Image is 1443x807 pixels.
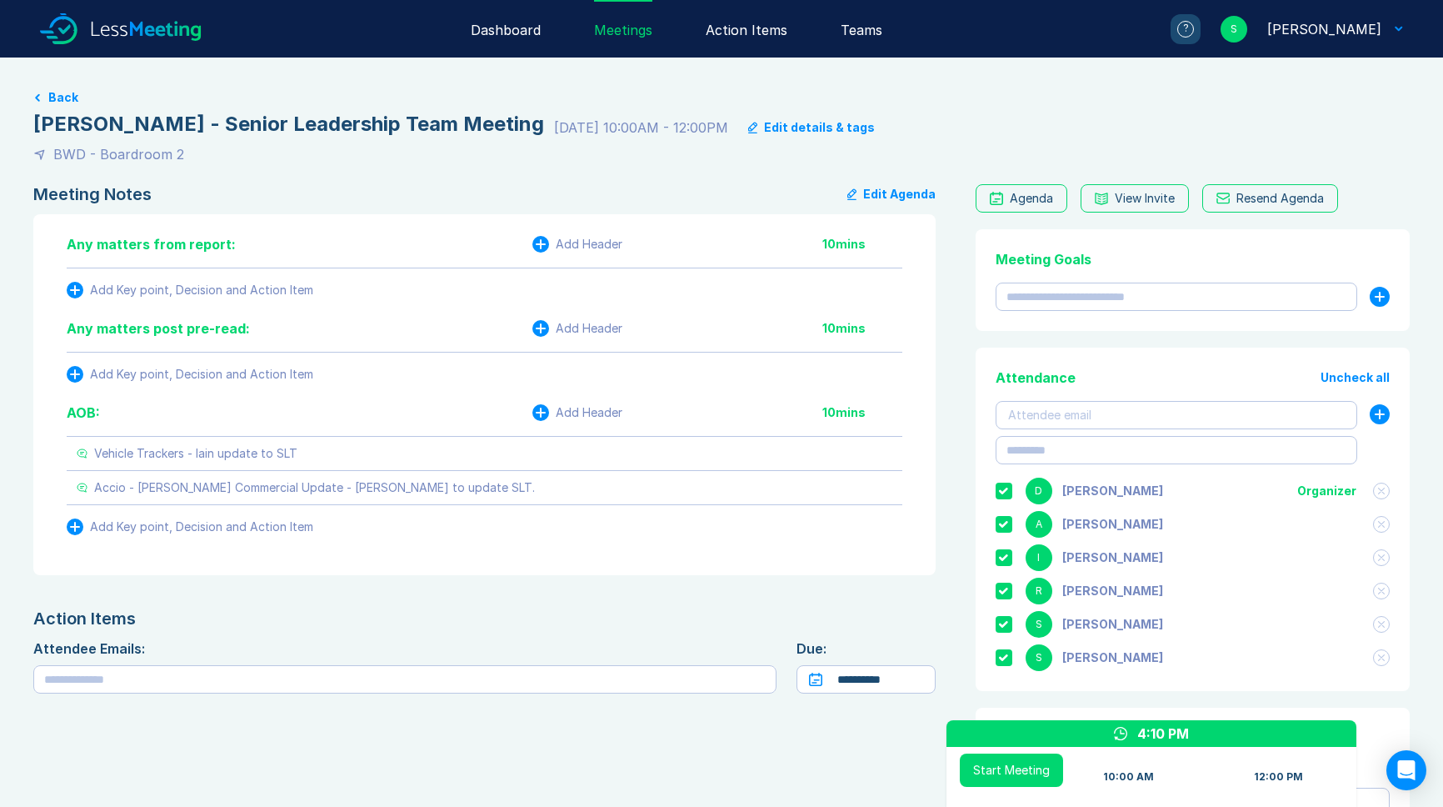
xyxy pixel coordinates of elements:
[67,234,236,254] div: Any matters from report:
[1202,184,1338,213] button: Resend Agenda
[1151,14,1201,44] a: ?
[1386,750,1426,790] div: Open Intercom Messenger
[1236,192,1324,205] div: Resend Agenda
[90,520,313,534] div: Add Key point, Decision and Action Item
[90,368,313,381] div: Add Key point, Decision and Action Item
[556,238,622,251] div: Add Header
[33,91,1410,104] a: Back
[822,322,902,335] div: 10 mins
[532,320,622,337] button: Add Header
[1062,518,1163,531] div: Ashley Walters
[1221,16,1247,43] div: S
[554,118,728,138] div: [DATE] 10:00AM - 12:00PM
[1254,770,1303,784] div: 12:00 PM
[532,236,622,253] button: Add Header
[556,322,622,335] div: Add Header
[94,481,535,494] div: Accio - [PERSON_NAME] Commercial Update - [PERSON_NAME] to update SLT.
[33,609,936,629] div: Action Items
[1297,484,1356,498] div: Organizer
[67,403,100,423] div: AOB:
[847,184,936,204] button: Edit Agenda
[1026,644,1052,671] div: S
[1062,651,1163,664] div: Steve Casey
[1026,478,1052,504] div: D
[67,519,313,535] button: Add Key point, Decision and Action Item
[822,238,902,251] div: 10 mins
[1062,618,1163,631] div: Scott Drewery
[33,184,152,204] div: Meeting Notes
[1267,19,1381,39] div: Scott Drewery
[1026,611,1052,638] div: S
[796,639,935,659] div: Due:
[1062,584,1163,598] div: Richard Rust
[67,282,313,298] button: Add Key point, Decision and Action Item
[67,366,313,383] button: Add Key point, Decision and Action Item
[67,318,250,338] div: Any matters post pre-read:
[764,121,875,134] div: Edit details & tags
[1177,21,1194,38] div: ?
[996,249,1390,269] div: Meeting Goals
[1115,192,1175,205] div: View Invite
[532,404,622,421] button: Add Header
[1026,511,1052,538] div: A
[90,283,313,297] div: Add Key point, Decision and Action Item
[996,368,1076,388] div: Attendance
[1321,371,1390,384] button: Uncheck all
[960,754,1063,787] button: Start Meeting
[33,111,544,138] div: [PERSON_NAME] - Senior Leadership Team Meeting
[1103,770,1154,784] div: 10:00 AM
[748,121,875,134] button: Edit details & tags
[822,406,902,419] div: 10 mins
[1026,578,1052,604] div: R
[556,406,622,419] div: Add Header
[1137,724,1189,744] div: 4:10 PM
[1081,184,1189,213] button: View Invite
[1062,551,1163,564] div: Iain Parnell
[94,447,297,460] div: Vehicle Trackers - Iain update to SLT
[1026,544,1052,571] div: I
[48,91,78,104] button: Back
[1062,484,1163,498] div: Danny Sisson
[1010,192,1053,205] div: Agenda
[976,184,1067,213] a: Agenda
[53,144,184,164] div: BWD - Boardroom 2
[33,639,776,659] div: Attendee Emails:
